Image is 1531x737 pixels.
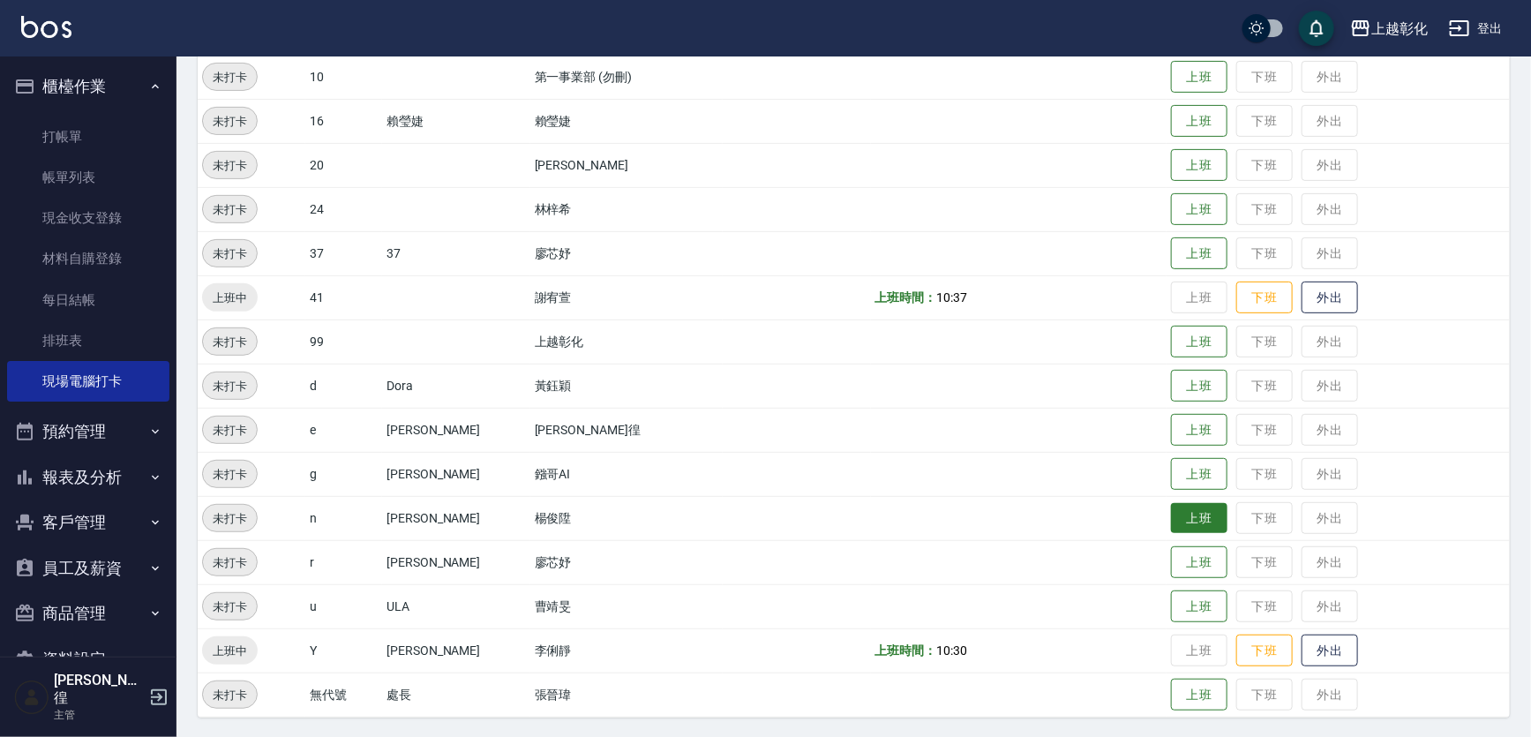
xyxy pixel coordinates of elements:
button: 上班 [1171,590,1227,623]
td: [PERSON_NAME] [382,540,530,584]
a: 打帳單 [7,117,169,157]
td: [PERSON_NAME]徨 [530,408,723,452]
a: 帳單列表 [7,157,169,198]
div: 上越彰化 [1371,18,1428,40]
span: 未打卡 [203,553,257,572]
td: 第一事業部 (勿刪) [530,55,723,99]
td: 賴瑩婕 [382,99,530,143]
button: 資料設定 [7,636,169,682]
button: 上班 [1171,370,1227,402]
span: 未打卡 [203,509,257,528]
td: 無代號 [305,673,382,717]
button: 員工及薪資 [7,545,169,591]
p: 主管 [54,707,144,723]
span: 未打卡 [203,333,257,351]
button: 上班 [1171,458,1227,491]
button: 報表及分析 [7,455,169,500]
button: 上班 [1171,105,1227,138]
button: 上班 [1171,414,1227,447]
span: 未打卡 [203,200,257,219]
td: 24 [305,187,382,231]
td: g [305,452,382,496]
td: 37 [382,231,530,275]
button: 上班 [1171,149,1227,182]
td: [PERSON_NAME] [382,408,530,452]
td: 廖芯妤 [530,540,723,584]
span: 未打卡 [203,112,257,131]
span: 未打卡 [203,244,257,263]
td: n [305,496,382,540]
a: 排班表 [7,320,169,361]
td: e [305,408,382,452]
a: 材料自購登錄 [7,238,169,279]
td: 處長 [382,673,530,717]
button: 商品管理 [7,590,169,636]
td: [PERSON_NAME] [382,452,530,496]
td: 上越彰化 [530,320,723,364]
b: 上班時間： [875,290,937,305]
td: 10 [305,55,382,99]
span: 未打卡 [203,686,257,704]
button: 下班 [1236,635,1293,667]
a: 現場電腦打卡 [7,361,169,402]
button: 外出 [1302,635,1358,667]
td: Y [305,628,382,673]
span: 未打卡 [203,156,257,175]
span: 未打卡 [203,465,257,484]
td: 鏹哥AI [530,452,723,496]
td: [PERSON_NAME] [382,628,530,673]
td: [PERSON_NAME] [382,496,530,540]
td: 張晉瑋 [530,673,723,717]
a: 每日結帳 [7,280,169,320]
button: 上班 [1171,326,1227,358]
td: 廖芯妤 [530,231,723,275]
td: 曹靖旻 [530,584,723,628]
td: 99 [305,320,382,364]
td: 林梓希 [530,187,723,231]
td: u [305,584,382,628]
button: 上班 [1171,503,1227,534]
a: 現金收支登錄 [7,198,169,238]
button: 客戶管理 [7,500,169,545]
td: [PERSON_NAME] [530,143,723,187]
button: 下班 [1236,282,1293,314]
span: 未打卡 [203,598,257,616]
button: 上越彰化 [1343,11,1435,47]
span: 未打卡 [203,421,257,440]
td: 謝宥萱 [530,275,723,320]
td: 賴瑩婕 [530,99,723,143]
td: 16 [305,99,382,143]
h5: [PERSON_NAME]徨 [54,672,144,707]
button: 上班 [1171,237,1227,270]
button: 上班 [1171,61,1227,94]
td: 20 [305,143,382,187]
td: 41 [305,275,382,320]
button: 上班 [1171,193,1227,226]
button: 上班 [1171,679,1227,711]
span: 10:30 [937,643,968,658]
td: r [305,540,382,584]
span: 上班中 [202,289,258,307]
img: Person [14,680,49,715]
b: 上班時間： [875,643,937,658]
button: 預約管理 [7,409,169,455]
button: 外出 [1302,282,1358,314]
td: 黃鈺穎 [530,364,723,408]
img: Logo [21,16,71,38]
span: 10:37 [937,290,968,305]
td: 李俐靜 [530,628,723,673]
button: 上班 [1171,546,1227,579]
td: ULA [382,584,530,628]
span: 上班中 [202,642,258,660]
button: save [1299,11,1334,46]
button: 櫃檯作業 [7,64,169,109]
td: d [305,364,382,408]
td: 37 [305,231,382,275]
td: 楊俊陞 [530,496,723,540]
td: Dora [382,364,530,408]
span: 未打卡 [203,68,257,86]
button: 登出 [1442,12,1510,45]
span: 未打卡 [203,377,257,395]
